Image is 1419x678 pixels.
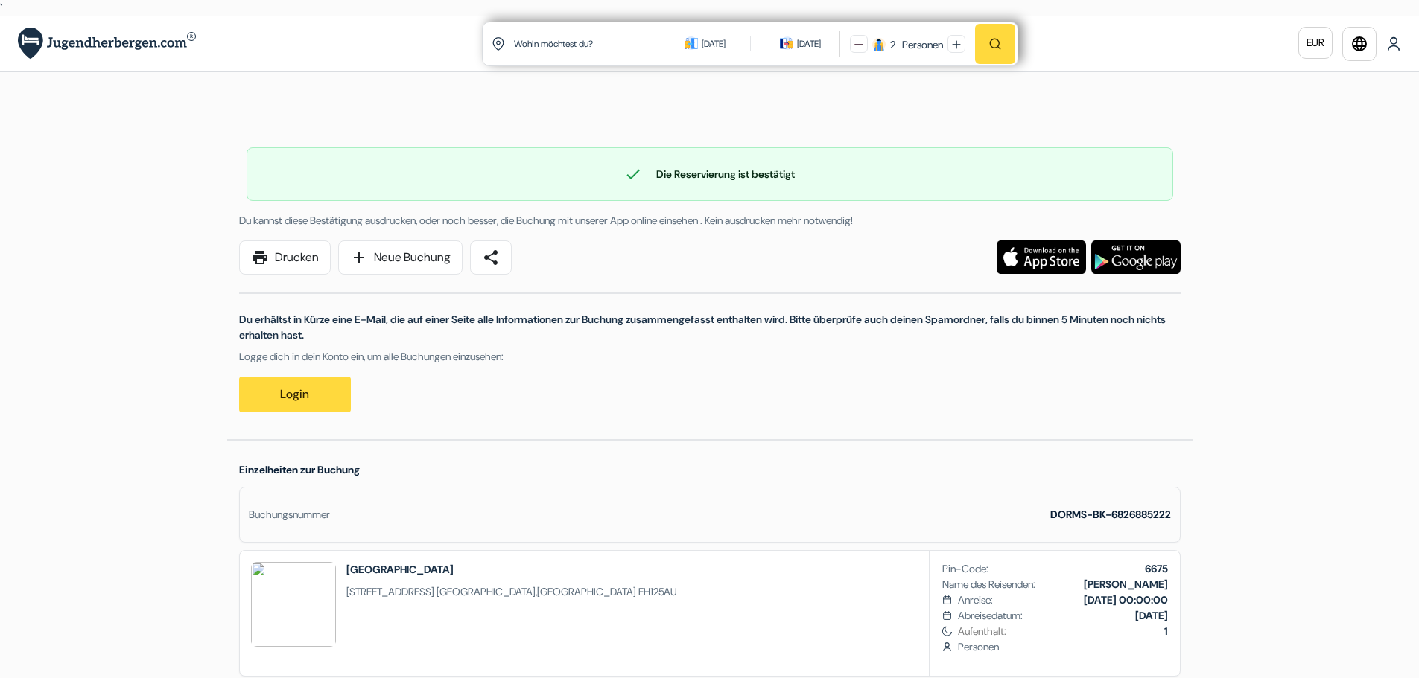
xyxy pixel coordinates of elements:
[1342,27,1377,61] a: language
[239,214,853,227] span: Du kannst diese Bestätigung ausdrucken, oder noch besser, die Buchung mit unserer App online eins...
[958,624,1167,639] span: Aufenthalt:
[239,349,1181,365] p: Logge dich in dein Konto ein, um alle Buchungen einzusehen:
[239,240,331,275] a: printDrucken
[1386,36,1401,51] img: User Icon
[624,165,642,183] span: check
[997,240,1086,274] img: Lade die kostenlose App herunter
[1084,593,1168,607] b: [DATE] 00:00:00
[346,562,677,577] h2: [GEOGRAPHIC_DATA]
[898,37,943,53] div: Personen
[350,249,368,266] span: add
[1298,27,1333,59] a: EUR
[346,585,434,598] span: [STREET_ADDRESS]
[702,36,726,51] div: [DATE]
[1164,624,1168,638] b: 1
[890,37,895,53] div: 2
[239,312,1181,343] p: Du erhältst in Kürze eine E-Mail, die auf einer Seite alle Informationen zur Buchung zusammengefa...
[952,40,961,49] img: plus
[537,585,636,598] span: [GEOGRAPHIC_DATA]
[1091,240,1181,274] img: Lade die kostenlose App herunter
[958,608,1023,624] span: Abreisedatum:
[942,561,988,577] span: Pin-Code:
[1084,578,1168,591] b: [PERSON_NAME]
[958,639,1167,655] span: Personen
[251,249,269,266] span: print
[437,585,536,598] span: [GEOGRAPHIC_DATA]
[470,240,512,275] a: share
[638,585,677,598] span: EH125AU
[1350,35,1368,53] i: language
[247,165,1172,183] div: Die Reservierung ist bestätigt
[1145,562,1168,575] b: 6675
[942,577,1035,592] span: Name des Reisenden:
[346,584,677,600] span: ,
[797,36,821,51] div: [DATE]
[251,562,336,647] img: VjAKNA46BzVUYAlq
[872,38,886,51] img: guest icon
[854,40,863,49] img: minus
[512,25,667,62] input: Stadt, Universität oder Unterkunft
[492,37,505,51] img: location icon
[1135,609,1168,622] b: [DATE]
[685,36,698,50] img: calendarIcon icon
[338,240,463,275] a: addNeue Buchung
[958,592,993,608] span: Anreise:
[1050,508,1171,521] strong: DORMS-BK-6826885222
[18,28,196,60] img: Jugendherbergen.com
[780,36,793,50] img: calendarIcon icon
[239,377,351,412] a: Login
[239,463,360,476] span: Einzelheiten zur Buchung
[482,249,500,266] span: share
[249,507,330,522] div: Buchungsnummer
